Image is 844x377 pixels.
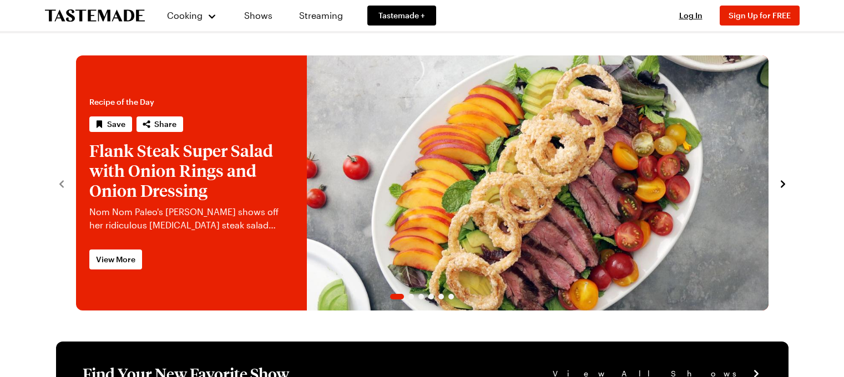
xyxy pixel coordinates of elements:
[448,294,454,299] span: Go to slide 6
[56,176,67,190] button: navigate to previous item
[167,10,203,21] span: Cooking
[107,119,125,130] span: Save
[89,249,142,269] a: View More
[76,55,769,310] div: 1 / 6
[367,6,436,26] a: Tastemade +
[408,294,414,299] span: Go to slide 2
[96,254,135,265] span: View More
[438,294,444,299] span: Go to slide 5
[167,2,218,29] button: Cooking
[390,294,404,299] span: Go to slide 1
[89,116,132,132] button: Save recipe
[418,294,424,299] span: Go to slide 3
[777,176,789,190] button: navigate to next item
[679,11,703,20] span: Log In
[428,294,434,299] span: Go to slide 4
[378,10,425,21] span: Tastemade +
[720,6,800,26] button: Sign Up for FREE
[45,9,145,22] a: To Tastemade Home Page
[669,10,713,21] button: Log In
[154,119,176,130] span: Share
[137,116,183,132] button: Share
[729,11,791,20] span: Sign Up for FREE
